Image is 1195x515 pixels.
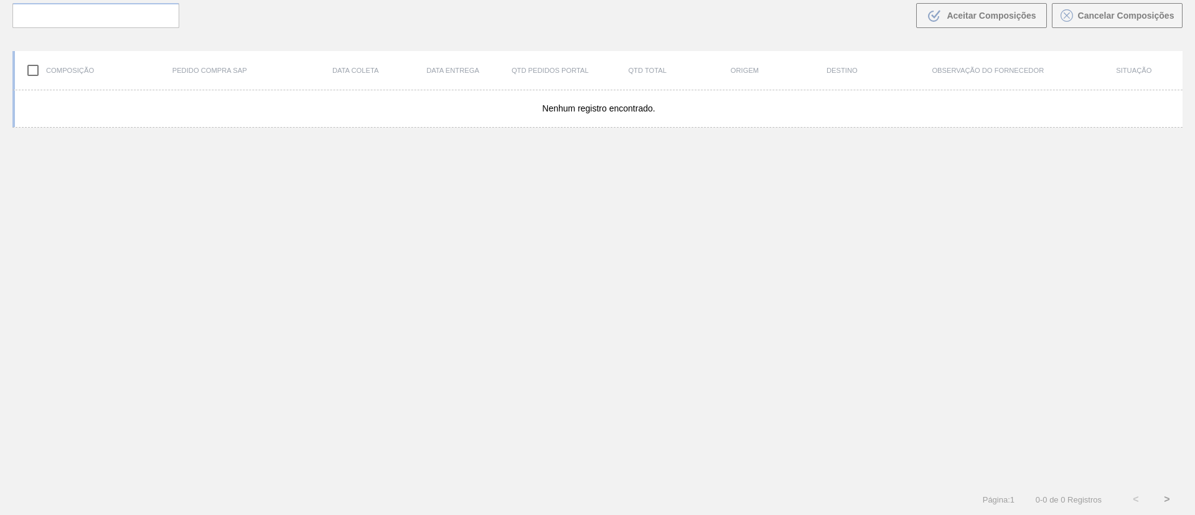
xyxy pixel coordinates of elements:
[947,11,1036,21] span: Aceitar Composições
[794,67,891,74] div: Destino
[542,103,655,113] span: Nenhum registro encontrado.
[599,67,696,74] div: Qtd Total
[983,495,1015,504] span: Página : 1
[696,67,793,74] div: Origem
[1033,495,1102,504] span: 0 - 0 de 0 Registros
[404,67,501,74] div: Data entrega
[891,67,1085,74] div: Observação do Fornecedor
[307,67,404,74] div: Data coleta
[1052,3,1183,28] button: Cancelar Composições
[1120,484,1151,515] button: <
[1085,67,1183,74] div: Situação
[15,57,112,83] div: Composição
[1151,484,1183,515] button: >
[502,67,599,74] div: Qtd Pedidos Portal
[916,3,1047,28] button: Aceitar Composições
[1078,11,1174,21] span: Cancelar Composições
[112,67,307,74] div: Pedido Compra SAP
